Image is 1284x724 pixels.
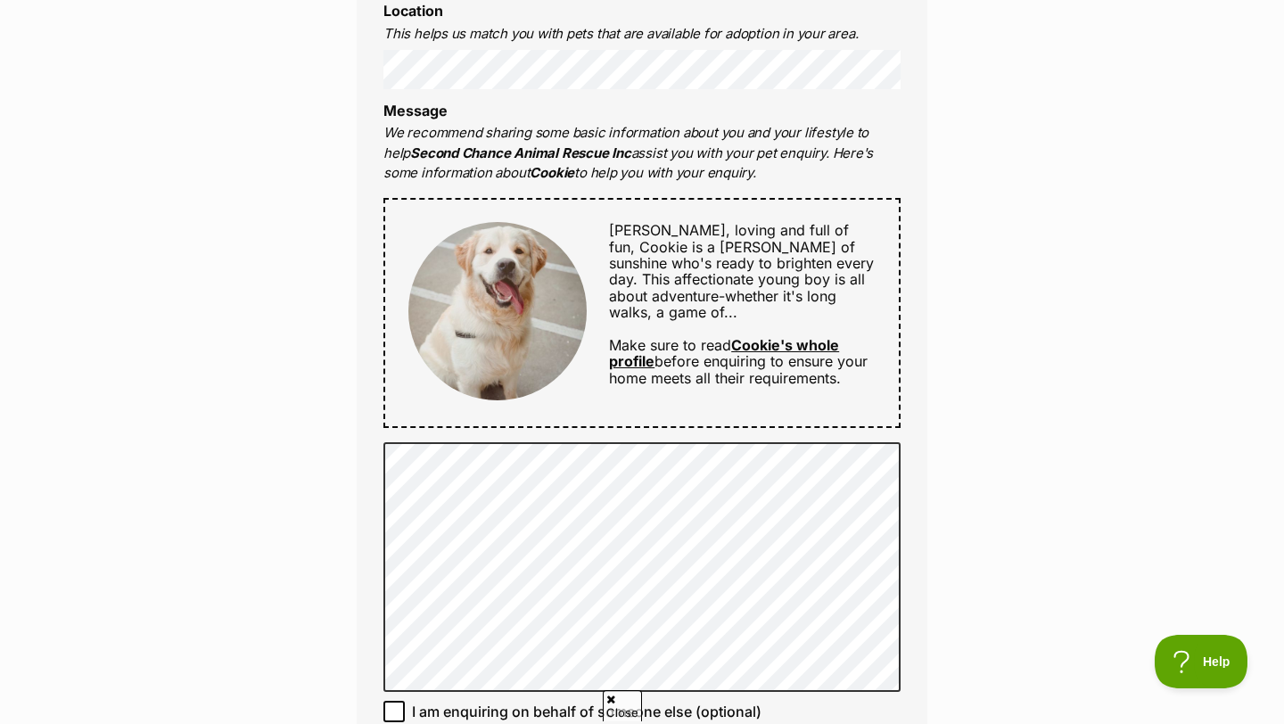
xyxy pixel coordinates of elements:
strong: Cookie [530,164,574,181]
div: Make sure to read before enquiring to ensure your home meets all their requirements. [587,222,877,403]
p: This helps us match you with pets that are available for adoption in your area. [383,24,901,45]
span: [PERSON_NAME], loving and full of fun, Cookie is a [PERSON_NAME] of sunshine who's ready to brigh... [609,221,874,321]
span: Close [603,690,642,721]
strong: Second Chance Animal Rescue Inc [410,144,631,161]
p: We recommend sharing some basic information about you and your lifestyle to help assist you with ... [383,123,901,184]
iframe: Help Scout Beacon - Open [1155,635,1248,688]
label: Message [383,102,448,119]
label: Location [383,2,443,20]
span: I am enquiring on behalf of someone else (optional) [412,701,761,722]
a: Cookie's whole profile [609,336,839,370]
img: Cookie [408,222,587,400]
